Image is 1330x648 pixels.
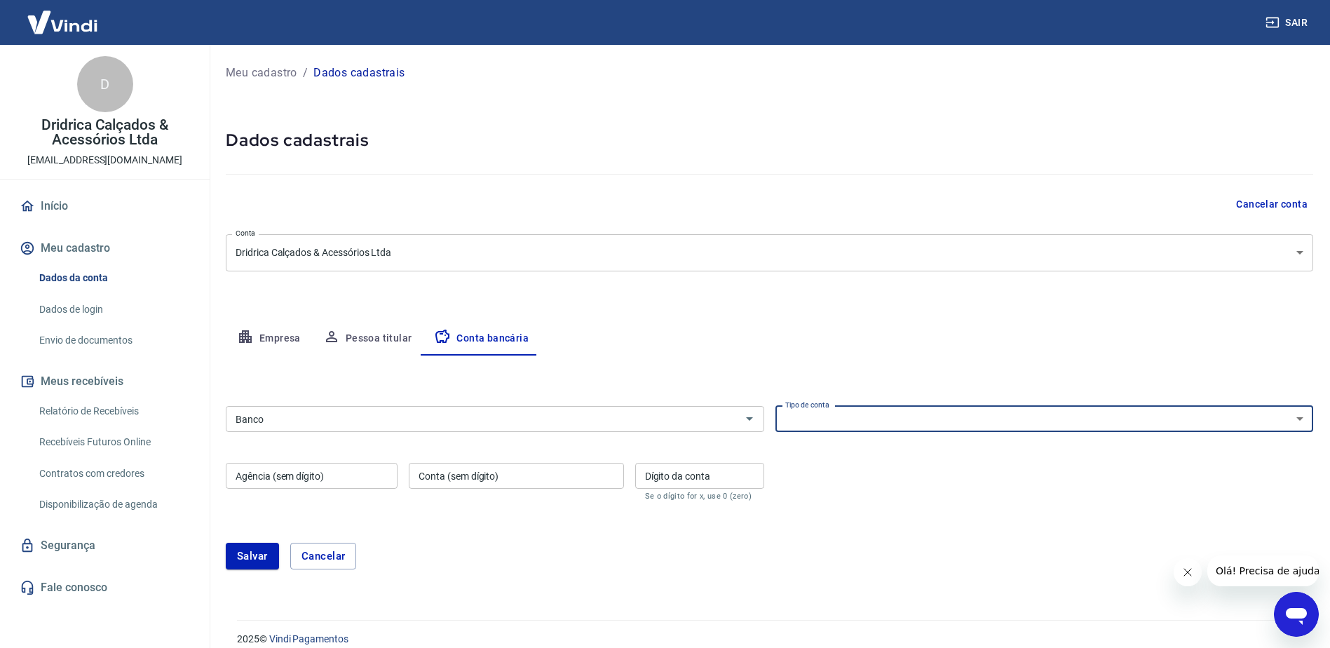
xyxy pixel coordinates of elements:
[236,228,255,238] label: Conta
[11,118,198,147] p: Dridrica Calçados & Acessórios Ltda
[34,326,193,355] a: Envio de documentos
[226,65,297,81] a: Meu cadastro
[290,543,357,569] button: Cancelar
[17,530,193,561] a: Segurança
[27,153,182,168] p: [EMAIL_ADDRESS][DOMAIN_NAME]
[226,322,312,356] button: Empresa
[226,129,1313,151] h5: Dados cadastrais
[34,295,193,324] a: Dados de login
[645,492,754,501] p: Se o dígito for x, use 0 (zero)
[34,459,193,488] a: Contratos com credores
[313,65,405,81] p: Dados cadastrais
[1263,10,1313,36] button: Sair
[17,191,193,222] a: Início
[226,234,1313,271] div: Dridrica Calçados & Acessórios Ltda
[237,632,1296,647] p: 2025 ©
[34,264,193,292] a: Dados da conta
[423,322,540,356] button: Conta bancária
[312,322,423,356] button: Pessoa titular
[785,400,829,410] label: Tipo de conta
[1207,555,1319,586] iframe: Mensagem da empresa
[8,10,118,21] span: Olá! Precisa de ajuda?
[17,1,108,43] img: Vindi
[740,409,759,428] button: Abrir
[17,572,193,603] a: Fale conosco
[77,56,133,112] div: D
[34,428,193,457] a: Recebíveis Futuros Online
[34,397,193,426] a: Relatório de Recebíveis
[269,633,348,644] a: Vindi Pagamentos
[17,233,193,264] button: Meu cadastro
[17,366,193,397] button: Meus recebíveis
[226,543,279,569] button: Salvar
[303,65,308,81] p: /
[1230,191,1313,217] button: Cancelar conta
[34,490,193,519] a: Disponibilização de agenda
[1174,558,1202,586] iframe: Fechar mensagem
[1274,592,1319,637] iframe: Botão para abrir a janela de mensagens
